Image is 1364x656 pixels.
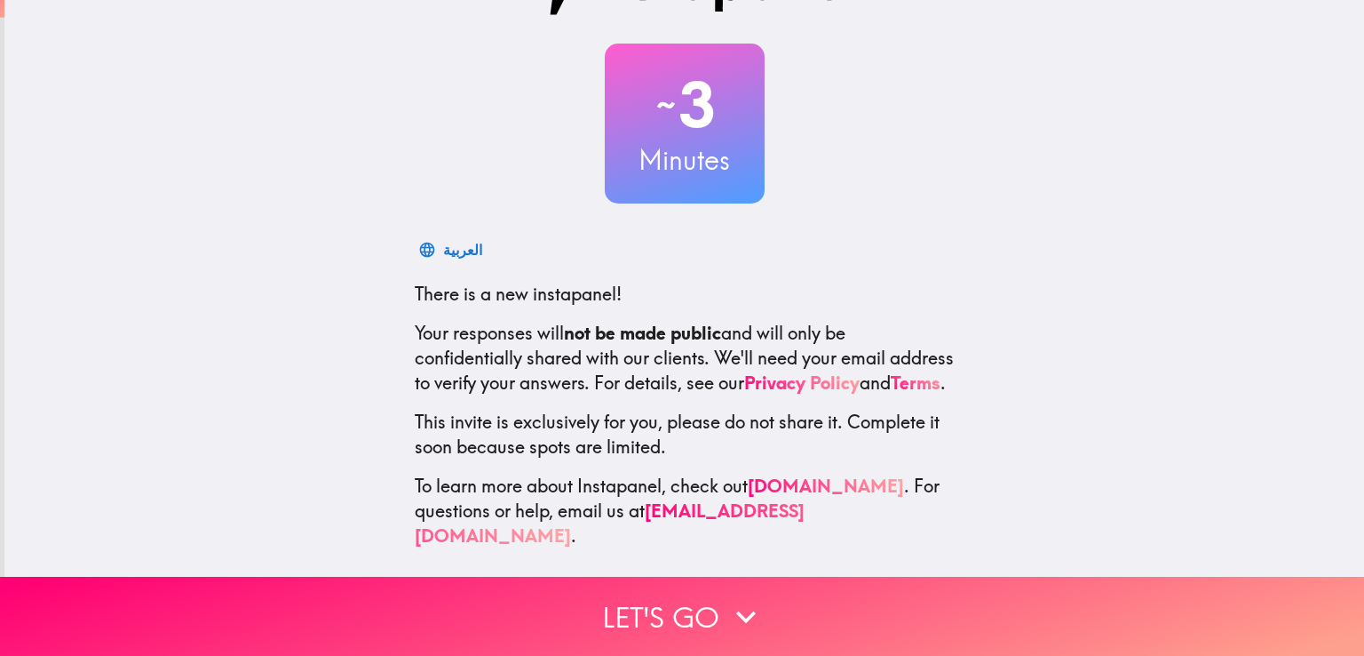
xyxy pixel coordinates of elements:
a: Privacy Policy [744,372,860,394]
span: ~ [654,78,678,132]
p: This invite is exclusively for you, please do not share it. Complete it soon because spots are li... [415,410,955,460]
a: Terms [891,372,940,394]
h2: 3 [605,68,765,141]
span: There is a new instapanel! [415,283,622,305]
a: [DOMAIN_NAME] [748,475,904,497]
a: [EMAIL_ADDRESS][DOMAIN_NAME] [415,500,805,547]
button: العربية [415,232,489,268]
b: not be made public [564,322,721,344]
p: To learn more about Instapanel, check out . For questions or help, email us at . [415,474,955,548]
p: Your responses will and will only be confidentially shared with our clients. We'll need your emai... [415,321,955,396]
div: العربية [443,237,482,262]
h3: Minutes [605,141,765,179]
